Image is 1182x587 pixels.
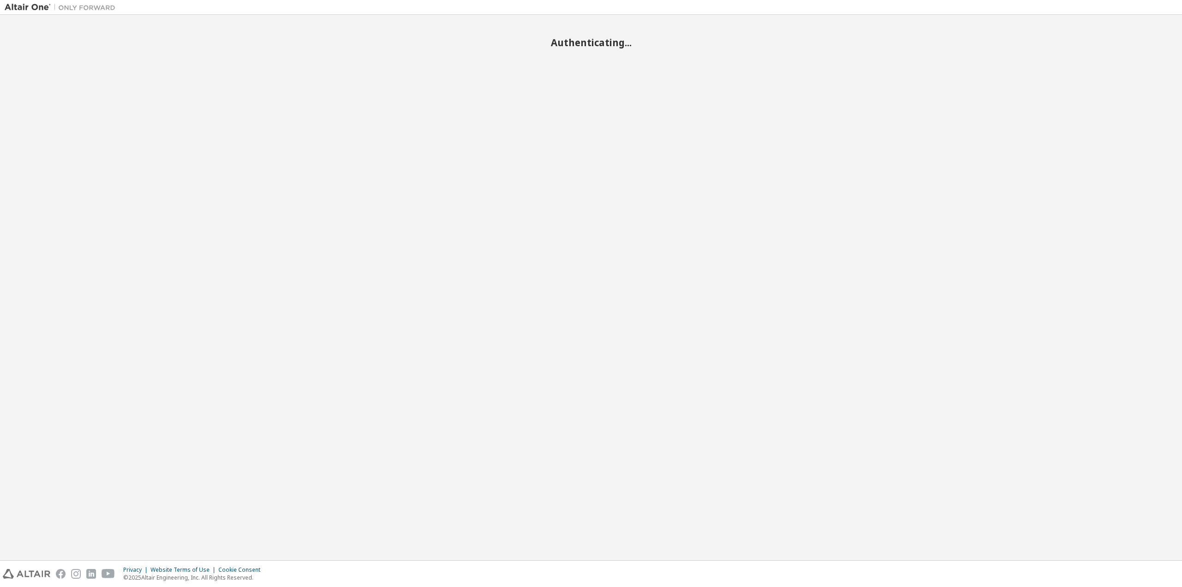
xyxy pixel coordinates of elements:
img: instagram.svg [71,569,81,579]
img: facebook.svg [56,569,66,579]
div: Cookie Consent [218,566,266,574]
img: youtube.svg [102,569,115,579]
img: Altair One [5,3,120,12]
img: altair_logo.svg [3,569,50,579]
h2: Authenticating... [5,36,1177,48]
div: Website Terms of Use [151,566,218,574]
img: linkedin.svg [86,569,96,579]
div: Privacy [123,566,151,574]
p: © 2025 Altair Engineering, Inc. All Rights Reserved. [123,574,266,581]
